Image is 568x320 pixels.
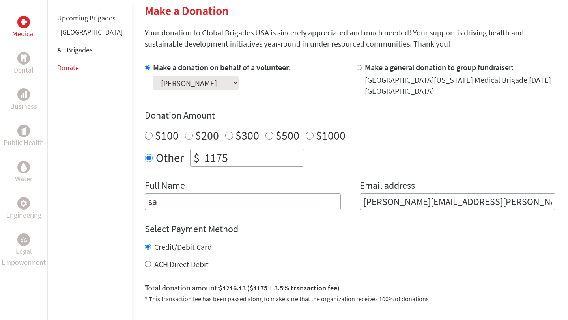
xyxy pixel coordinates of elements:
div: $ [191,149,203,166]
p: Legal Empowerment [2,246,46,268]
div: Engineering [17,197,30,210]
a: Upcoming Brigades [57,13,116,22]
label: ACH Direct Debit [154,259,209,269]
a: MedicalMedical [12,16,35,39]
a: [GEOGRAPHIC_DATA] [60,28,123,37]
label: Make a donation on behalf of a volunteer: [153,62,291,72]
label: $300 [235,128,259,143]
li: Panama [57,27,123,41]
label: Credit/Debit Card [154,242,212,252]
h2: Make a Donation [145,4,555,18]
label: Email address [360,179,415,193]
a: Legal EmpowermentLegal Empowerment [2,233,46,268]
label: Other [156,149,184,167]
p: Your donation to Global Brigades USA is sincerely appreciated and much needed! Your support is dr... [145,27,555,49]
label: $1000 [316,128,346,143]
p: Water [15,173,32,184]
p: Public Health [4,137,44,148]
div: Medical [17,16,30,28]
p: Dental [14,65,34,76]
img: Medical [21,19,27,25]
label: Full Name [145,179,185,193]
a: DentalDental [14,52,34,76]
a: All Brigades [57,45,93,54]
li: All Brigades [57,41,123,59]
p: * This transaction fee has been passed along to make sure that the organization receives 100% of ... [145,294,555,303]
label: Make a general donation to group fundraiser: [365,62,514,72]
input: Enter Amount [203,149,304,166]
img: Business [21,91,27,98]
div: Legal Empowerment [17,233,30,246]
input: Your Email [360,193,556,210]
a: WaterWater [15,161,32,184]
h4: Donation Amount [145,109,555,122]
a: BusinessBusiness [10,88,37,112]
label: Total donation amount: [145,283,340,294]
p: Engineering [6,210,41,221]
label: $500 [276,128,299,143]
p: Business [10,101,37,112]
span: $1216.13 ($1175 + 3.5% transaction fee) [219,283,340,292]
label: $100 [155,128,179,143]
div: Business [17,88,30,101]
li: Donate [57,59,123,76]
a: Donate [57,63,79,72]
p: Medical [12,28,35,39]
div: Dental [17,52,30,65]
img: Dental [21,54,27,62]
img: Public Health [21,127,27,135]
div: Water [17,161,30,173]
img: Engineering [21,200,27,207]
h4: Select Payment Method [145,223,555,235]
div: [GEOGRAPHIC_DATA][US_STATE] Medical Brigade [DATE] [GEOGRAPHIC_DATA] [365,74,556,97]
input: Enter Full Name [145,193,341,210]
li: Upcoming Brigades [57,9,123,27]
label: $200 [195,128,219,143]
img: Legal Empowerment [21,237,27,242]
a: Public HealthPublic Health [4,125,44,148]
img: Water [21,162,27,171]
a: EngineeringEngineering [6,197,41,221]
div: Public Health [17,125,30,137]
